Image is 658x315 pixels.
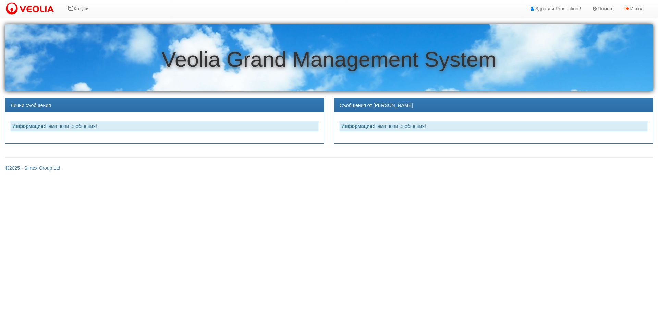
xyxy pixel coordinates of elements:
img: VeoliaLogo.png [5,2,57,16]
strong: Информация: [341,123,374,129]
div: Няма нови съобщения! [11,121,318,131]
h1: Veolia Grand Management System [5,48,653,71]
a: 2025 - Sintex Group Ltd. [5,165,62,171]
strong: Информация: [12,123,45,129]
div: Лични съобщения [5,98,324,112]
div: Няма нови съобщения! [340,121,647,131]
div: Съобщения от [PERSON_NAME] [334,98,653,112]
